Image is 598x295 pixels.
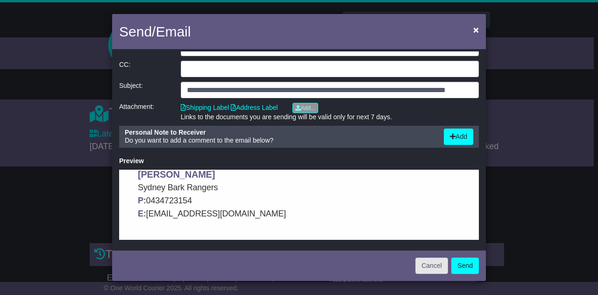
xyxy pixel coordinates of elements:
span: × [473,24,479,35]
div: Links to the documents you are sending will be valid only for next 7 days. [181,113,479,121]
h4: Send/Email [119,21,191,42]
button: Cancel [415,258,448,274]
button: Close [469,20,484,39]
strong: P: [19,26,27,36]
p: 0434723154 [19,24,341,37]
div: CC: [114,61,176,77]
div: Attachment: [114,103,176,121]
div: Do you want to add a comment to the email below? [120,129,439,145]
strong: E: [19,39,27,49]
button: Add [444,129,473,145]
div: Preview [119,157,479,165]
a: Address Label [231,104,278,111]
p: Sydney Bark Rangers [19,11,341,24]
a: Shipping Label [181,104,229,111]
a: Add... [292,103,318,113]
button: Send [451,258,479,274]
div: Subject: [114,82,176,98]
p: [EMAIL_ADDRESS][DOMAIN_NAME] [19,37,341,50]
div: Personal Note to Receiver [125,129,434,137]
